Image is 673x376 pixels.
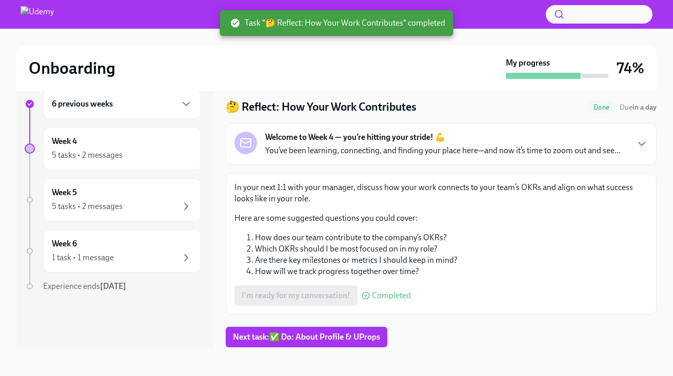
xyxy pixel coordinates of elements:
a: Week 45 tasks • 2 messages [25,127,201,170]
div: 5 tasks • 2 messages [52,150,123,161]
h6: Week 5 [52,187,77,198]
button: Next task:✅ Do: About Profile & UProps [226,327,387,347]
span: Task "🤔 Reflect: How Your Work Contributes" completed [230,17,445,29]
strong: My progress [506,57,550,69]
h3: 74% [617,59,644,77]
p: In your next 1:1 with your manager, discuss how your work connects to your team’s OKRs and align ... [234,182,648,204]
div: 1 task • 1 message [52,252,114,263]
p: Here are some suggested questions you could cover: [234,213,648,224]
img: Udemy [21,6,54,23]
h6: Week 4 [52,136,77,147]
span: Experience ends [43,281,126,291]
span: Due [620,103,657,112]
h6: Week 6 [52,238,77,249]
h4: 🤔 Reflect: How Your Work Contributes [226,99,417,115]
strong: Welcome to Week 4 — you’re hitting your stride! 💪 [265,132,445,143]
li: How does our team contribute to the company’s OKRs? [255,232,648,243]
a: Week 61 task • 1 message [25,229,201,273]
strong: in a day [632,103,657,112]
div: 5 tasks • 2 messages [52,201,123,212]
p: You’ve been learning, connecting, and finding your place here—and now it’s time to zoom out and s... [265,145,621,156]
div: 6 previous weeks [43,89,201,119]
h6: 6 previous weeks [52,98,113,110]
li: Are there key milestones or metrics I should keep in mind? [255,255,648,266]
span: Next task : ✅ Do: About Profile & UProps [233,332,380,342]
strong: [DATE] [100,281,126,291]
li: How will we track progress together over time? [255,266,648,277]
li: Which OKRs should I be most focused on in my role? [255,243,648,255]
h2: Onboarding [29,58,115,78]
a: Week 55 tasks • 2 messages [25,178,201,221]
span: Completed [372,291,411,300]
span: Done [587,103,616,111]
span: August 24th, 2025 10:00 [620,102,657,112]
